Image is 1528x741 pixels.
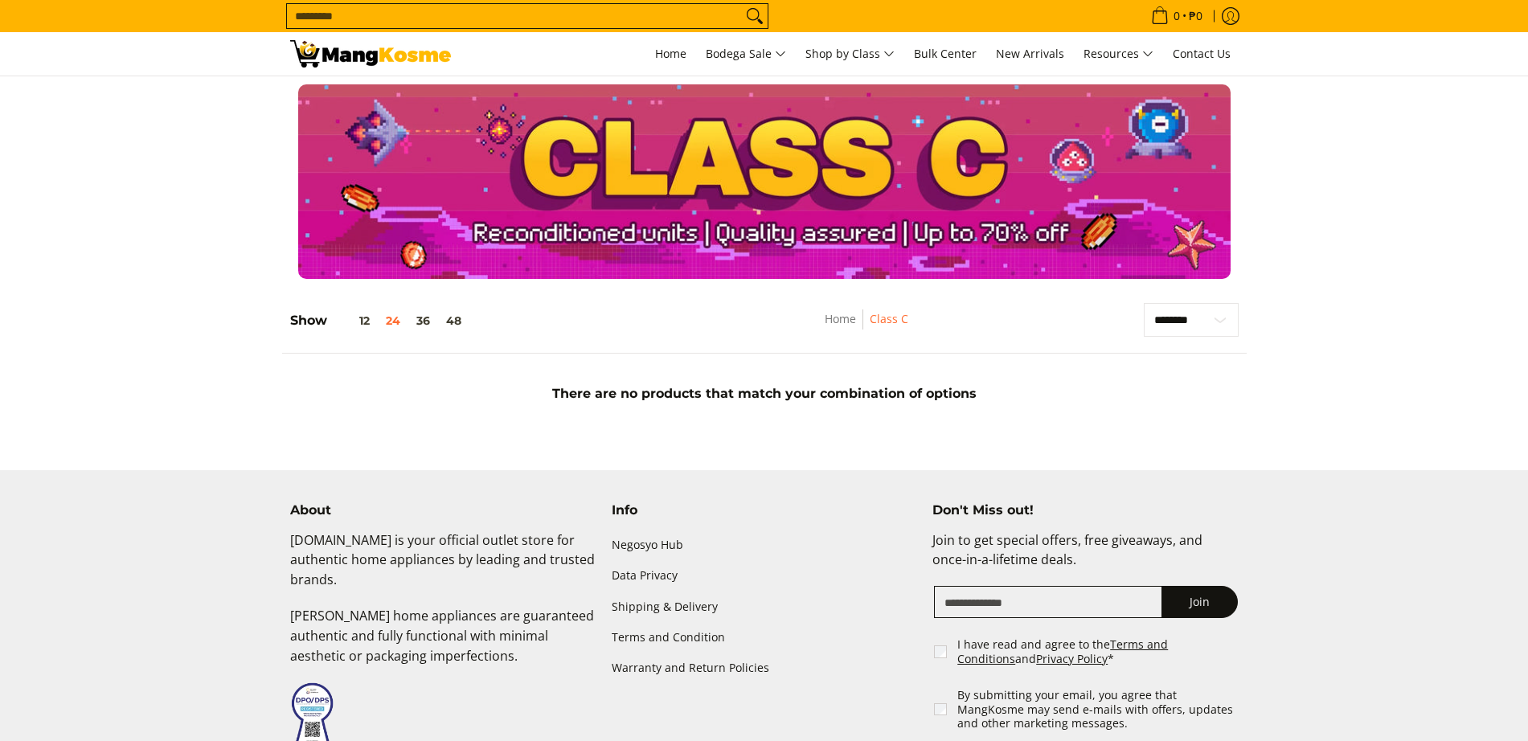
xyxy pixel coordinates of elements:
span: Home [655,46,686,61]
nav: Main Menu [467,32,1239,76]
p: Join to get special offers, free giveaways, and once-in-a-lifetime deals. [932,530,1238,587]
button: 12 [327,314,378,327]
span: Resources [1084,44,1153,64]
span: New Arrivals [996,46,1064,61]
h4: Info [612,502,917,518]
a: Warranty and Return Policies [612,653,917,683]
a: Home [825,311,856,326]
a: Class C [870,311,908,326]
h4: Don't Miss out! [932,502,1238,518]
label: By submitting your email, you agree that MangKosme may send e-mails with offers, updates and othe... [957,688,1239,731]
a: Data Privacy [612,561,917,592]
a: Resources [1075,32,1161,76]
h4: About [290,502,596,518]
a: Contact Us [1165,32,1239,76]
span: Bulk Center [914,46,977,61]
a: Bulk Center [906,32,985,76]
span: 0 [1171,10,1182,22]
a: New Arrivals [988,32,1072,76]
a: Terms and Conditions [957,637,1168,666]
p: [PERSON_NAME] home appliances are guaranteed authentic and fully functional with minimal aestheti... [290,606,596,682]
button: 36 [408,314,438,327]
a: Shop by Class [797,32,903,76]
button: Join [1161,586,1238,618]
a: Terms and Condition [612,622,917,653]
span: Bodega Sale [706,44,786,64]
nav: Breadcrumbs [726,309,1007,346]
h5: Show [290,313,469,329]
a: Shipping & Delivery [612,592,917,622]
span: Shop by Class [805,44,895,64]
a: Home [647,32,694,76]
a: Negosyo Hub [612,530,917,561]
img: Class C Home &amp; Business Appliances: Up to 70% Off l Mang Kosme [290,40,451,68]
span: Contact Us [1173,46,1231,61]
button: Search [742,4,768,28]
span: • [1146,7,1207,25]
label: I have read and agree to the and * [957,637,1239,665]
h5: There are no products that match your combination of options [282,386,1247,402]
span: ₱0 [1186,10,1205,22]
button: 48 [438,314,469,327]
a: Privacy Policy [1036,651,1108,666]
a: Bodega Sale [698,32,794,76]
p: [DOMAIN_NAME] is your official outlet store for authentic home appliances by leading and trusted ... [290,530,596,606]
button: 24 [378,314,408,327]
